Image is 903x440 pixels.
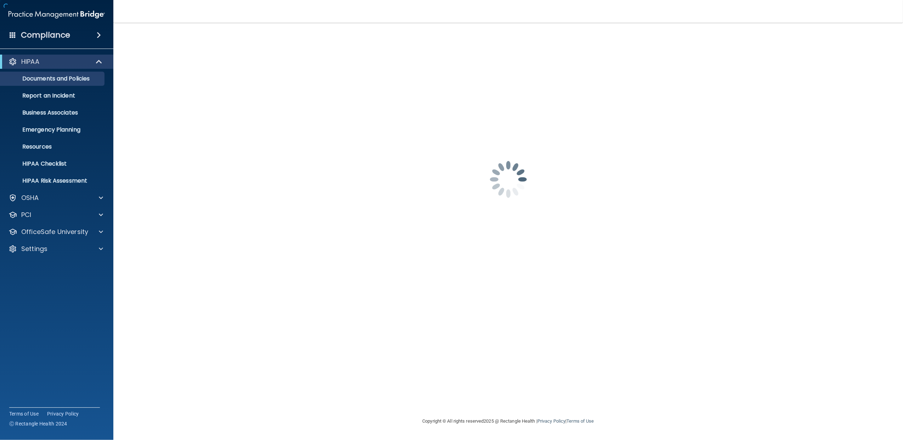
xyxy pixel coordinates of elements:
img: spinner.e123f6fc.gif [473,144,544,215]
a: Privacy Policy [537,418,565,424]
a: Settings [9,245,103,253]
a: Privacy Policy [47,410,79,417]
p: HIPAA [21,57,39,66]
p: Emergency Planning [5,126,101,133]
p: PCI [21,211,31,219]
p: OSHA [21,194,39,202]
span: Ⓒ Rectangle Health 2024 [9,420,67,427]
p: OfficeSafe University [21,228,88,236]
a: HIPAA [9,57,103,66]
h4: Compliance [21,30,70,40]
p: Settings [21,245,47,253]
a: Terms of Use [9,410,39,417]
a: OfficeSafe University [9,228,103,236]
p: HIPAA Checklist [5,160,101,167]
div: Copyright © All rights reserved 2025 @ Rectangle Health | | [379,410,638,433]
a: OSHA [9,194,103,202]
p: Report an Incident [5,92,101,99]
p: Documents and Policies [5,75,101,82]
a: PCI [9,211,103,219]
a: Terms of Use [566,418,594,424]
img: PMB logo [9,7,105,22]
p: Business Associates [5,109,101,116]
p: Resources [5,143,101,150]
p: HIPAA Risk Assessment [5,177,101,184]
